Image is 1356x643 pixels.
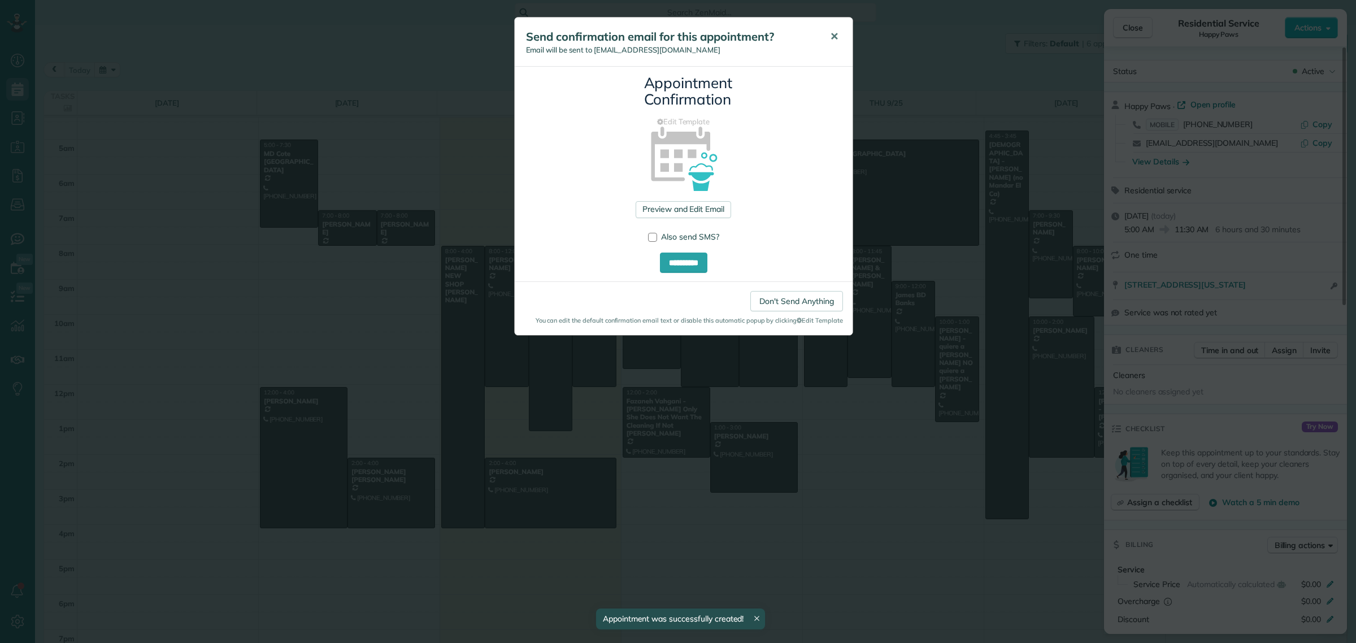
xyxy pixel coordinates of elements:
h5: Send confirmation email for this appointment? [526,29,814,45]
h3: Appointment Confirmation [644,75,723,107]
div: Appointment was successfully created! [596,609,766,629]
a: Preview and Edit Email [636,201,731,218]
img: appointment_confirmation_icon-141e34405f88b12ade42628e8c248340957700ab75a12ae832a8710e9b578dc5.png [633,107,734,208]
span: Also send SMS? [661,232,719,242]
a: Edit Template [523,116,844,127]
small: You can edit the default confirmation email text or disable this automatic popup by clicking Edit... [524,316,843,325]
span: ✕ [830,30,838,43]
a: Don't Send Anything [750,291,842,311]
span: Email will be sent to [EMAIL_ADDRESS][DOMAIN_NAME] [526,45,720,54]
